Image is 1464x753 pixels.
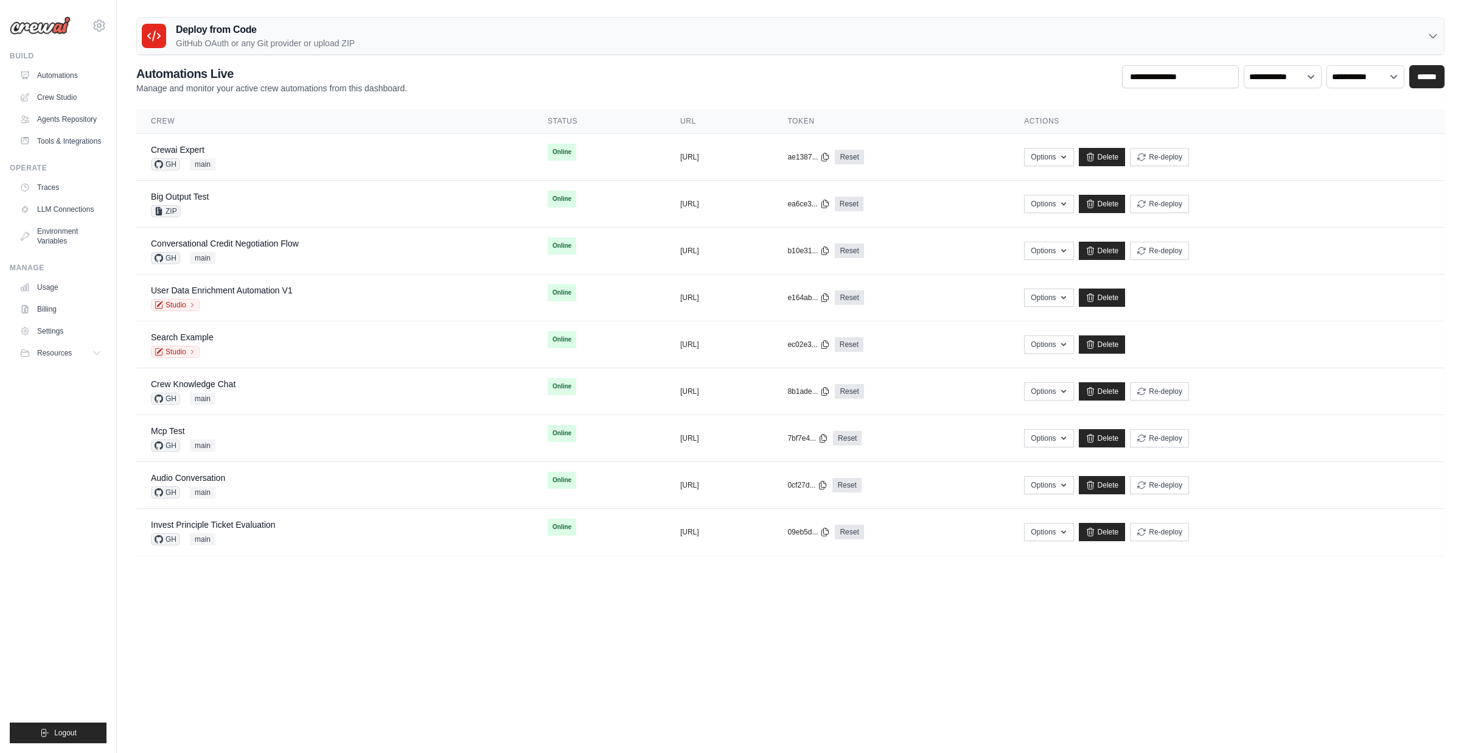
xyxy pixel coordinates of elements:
span: GH [151,393,180,405]
a: Reset [832,478,861,492]
a: Delete [1079,523,1126,541]
a: Delete [1079,476,1126,494]
a: Automations [15,66,106,85]
div: Build [10,51,106,61]
button: Re-deploy [1130,429,1189,447]
button: Re-deploy [1130,382,1189,401]
a: Crew Studio [15,88,106,107]
span: main [190,440,215,452]
button: ea6ce3... [787,199,829,209]
span: GH [151,440,180,452]
button: Options [1024,195,1073,213]
button: 0cf27d... [787,480,828,490]
th: Token [773,109,1009,134]
a: Delete [1079,382,1126,401]
span: Logout [54,728,77,738]
a: Tools & Integrations [15,131,106,151]
span: Online [548,378,576,395]
button: 09eb5d... [787,527,830,537]
button: Options [1024,429,1073,447]
span: Online [548,284,576,301]
th: Status [533,109,666,134]
button: Options [1024,523,1073,541]
a: Usage [15,278,106,297]
button: Re-deploy [1130,148,1189,166]
a: Delete [1079,195,1126,213]
button: b10e31... [787,246,830,256]
span: GH [151,486,180,499]
span: Online [548,144,576,161]
span: main [190,158,215,170]
a: Mcp Test [151,426,185,436]
span: main [190,533,215,545]
span: main [190,393,215,405]
button: e164ab... [787,293,830,303]
button: 7bf7e4... [787,433,828,443]
a: Big Output Test [151,192,209,201]
a: Crewai Expert [151,145,204,155]
span: Online [548,519,576,536]
a: Crew Knowledge Chat [151,379,235,389]
span: Online [548,472,576,489]
a: Conversational Credit Negotiation Flow [151,239,299,248]
span: main [190,252,215,264]
a: Reset [835,525,863,539]
span: Online [548,331,576,348]
button: 8b1ade... [787,387,830,396]
span: Online [548,425,576,442]
a: Settings [15,321,106,341]
span: Online [548,237,576,254]
a: User Data Enrichment Automation V1 [151,285,293,295]
span: Resources [37,348,72,358]
img: Logo [10,16,71,35]
span: GH [151,252,180,264]
button: Re-deploy [1130,195,1189,213]
a: Delete [1079,335,1126,354]
a: Audio Conversation [151,473,225,483]
th: Actions [1009,109,1445,134]
a: Invest Principle Ticket Evaluation [151,520,276,530]
button: Options [1024,289,1073,307]
button: ec02e3... [787,340,829,349]
button: Logout [10,723,106,743]
p: Manage and monitor your active crew automations from this dashboard. [136,82,407,94]
h2: Automations Live [136,65,407,82]
a: Delete [1079,289,1126,307]
button: Options [1024,382,1073,401]
a: Delete [1079,148,1126,166]
th: Crew [136,109,533,134]
a: Environment Variables [15,222,106,251]
span: ZIP [151,205,181,217]
a: Studio [151,346,200,358]
button: Re-deploy [1130,242,1189,260]
a: Reset [835,197,863,211]
span: GH [151,158,180,170]
a: Search Example [151,332,214,342]
button: Options [1024,335,1073,354]
button: Re-deploy [1130,523,1189,541]
div: Operate [10,163,106,173]
span: GH [151,533,180,545]
th: URL [666,109,773,134]
a: Reset [833,431,862,446]
a: Delete [1079,242,1126,260]
button: Options [1024,148,1073,166]
button: Re-deploy [1130,476,1189,494]
p: GitHub OAuth or any Git provider or upload ZIP [176,37,355,49]
a: Reset [835,384,863,399]
a: Reset [835,243,863,258]
a: Reset [835,290,863,305]
span: main [190,486,215,499]
a: Reset [835,337,863,352]
button: Options [1024,476,1073,494]
button: ae1387... [787,152,830,162]
div: Manage [10,263,106,273]
a: LLM Connections [15,200,106,219]
button: Options [1024,242,1073,260]
a: Billing [15,299,106,319]
span: Online [548,191,576,208]
a: Agents Repository [15,110,106,129]
a: Studio [151,299,200,311]
a: Delete [1079,429,1126,447]
button: Resources [15,343,106,363]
